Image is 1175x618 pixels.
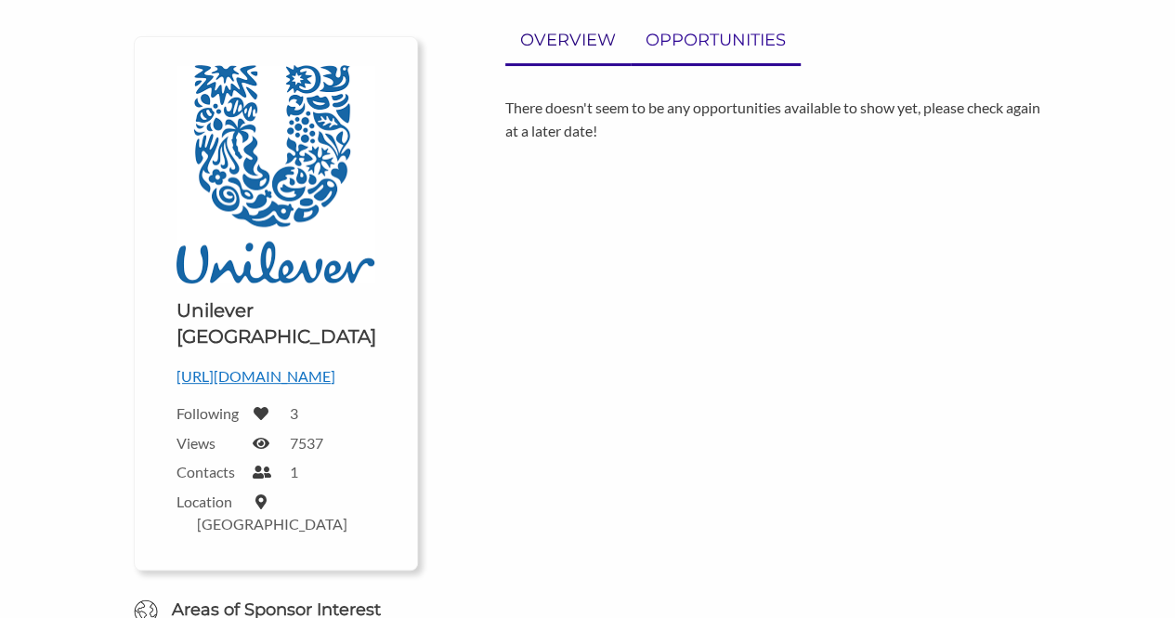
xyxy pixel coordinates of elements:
label: Contacts [176,463,242,480]
label: Location [176,493,242,510]
p: [URL][DOMAIN_NAME] [176,364,374,388]
img: Unilever Canada, Lipton Logo [176,65,374,283]
p: OPPORTUNITIES [646,27,786,54]
label: [GEOGRAPHIC_DATA] [197,515,347,533]
label: 1 [290,463,298,480]
label: Views [176,434,242,452]
h1: Unilever [GEOGRAPHIC_DATA] [176,297,376,349]
p: OVERVIEW [520,27,616,54]
label: 7537 [290,434,323,452]
label: 3 [290,404,298,422]
label: Following [176,404,242,422]
p: There doesn't seem to be any opportunities available to show yet, please check again at a later d... [505,96,1041,143]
